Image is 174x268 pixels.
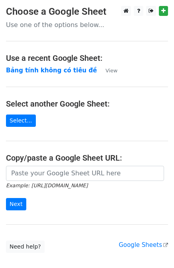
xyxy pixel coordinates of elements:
[6,166,164,181] input: Paste your Google Sheet URL here
[6,153,168,163] h4: Copy/paste a Google Sheet URL:
[6,6,168,17] h3: Choose a Google Sheet
[98,67,117,74] a: View
[106,68,117,74] small: View
[6,198,26,210] input: Next
[6,99,168,109] h4: Select another Google Sheet:
[6,115,36,127] a: Select...
[6,21,168,29] p: Use one of the options below...
[6,183,88,188] small: Example: [URL][DOMAIN_NAME]
[6,67,97,74] a: Bảng tính không có tiêu đề
[119,241,168,249] a: Google Sheets
[6,241,45,253] a: Need help?
[6,53,168,63] h4: Use a recent Google Sheet:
